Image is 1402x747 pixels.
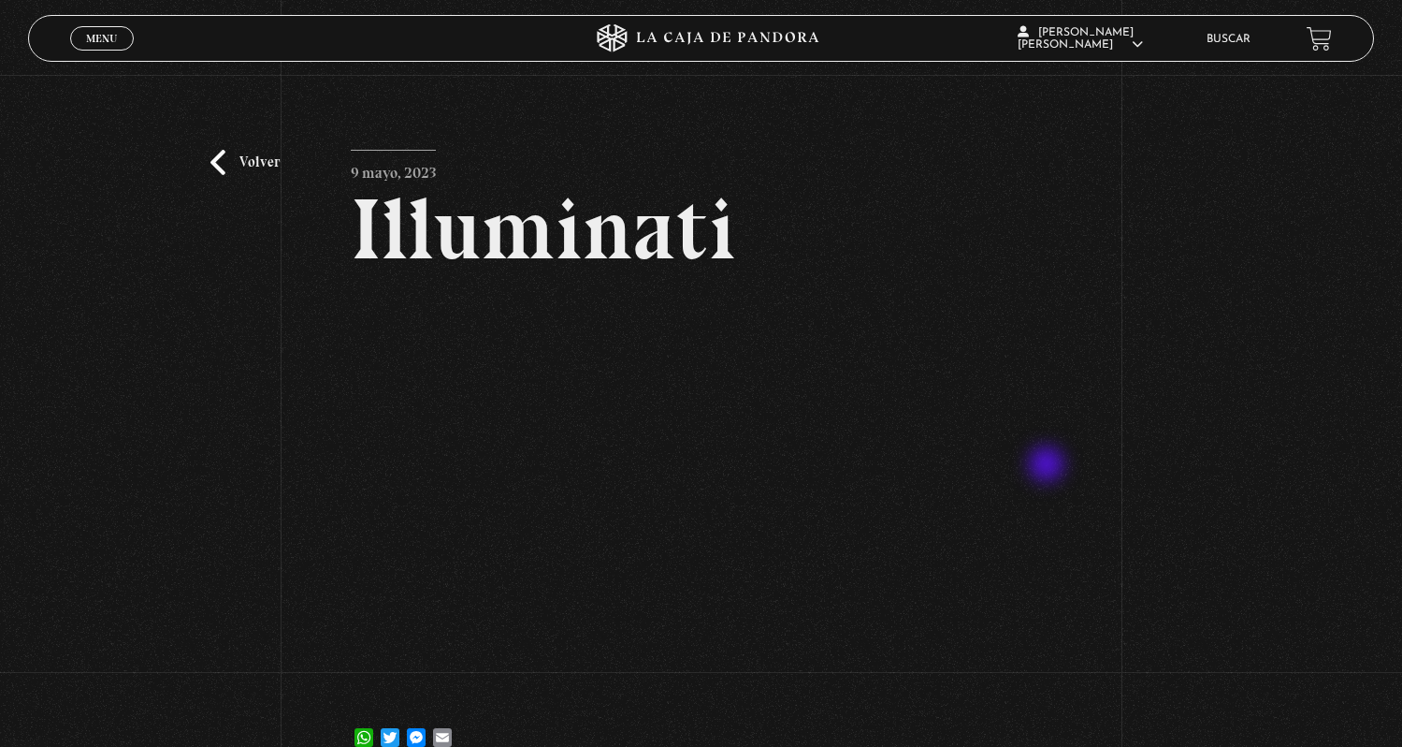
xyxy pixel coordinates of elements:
[351,710,377,747] a: WhatsApp
[86,33,117,44] span: Menu
[210,150,280,175] a: Volver
[1207,34,1250,45] a: Buscar
[377,710,403,747] a: Twitter
[429,710,455,747] a: Email
[1307,25,1332,51] a: View your shopping cart
[1018,27,1143,51] span: [PERSON_NAME] [PERSON_NAME]
[80,49,124,62] span: Cerrar
[351,150,436,187] p: 9 mayo, 2023
[403,710,429,747] a: Messenger
[351,186,1050,272] h2: Illuminati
